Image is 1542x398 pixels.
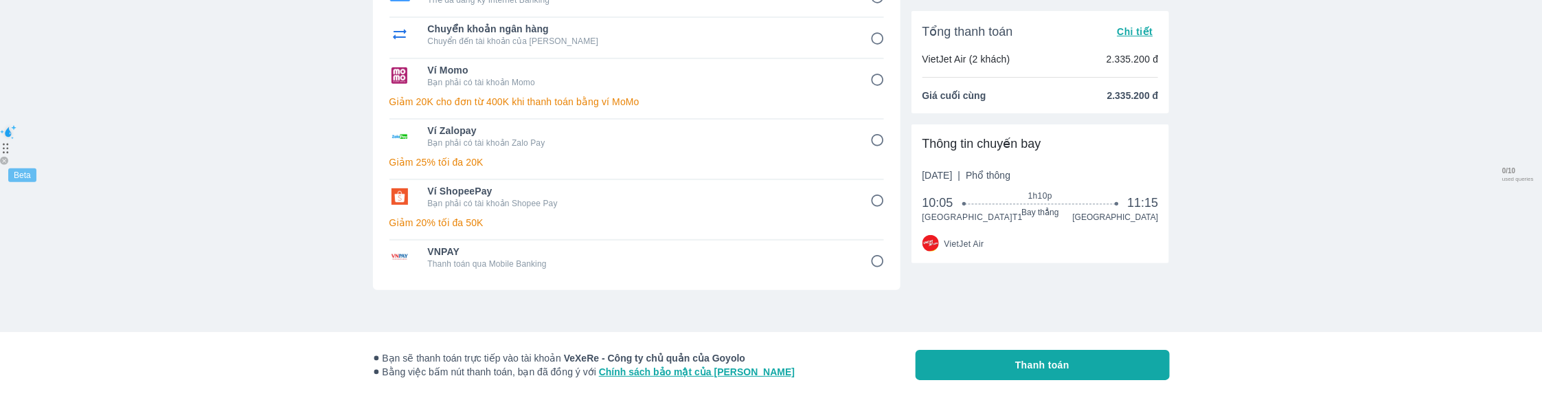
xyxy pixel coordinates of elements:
div: Ví ZalopayVí ZalopayBạn phải có tài khoản Zalo Pay [389,120,884,153]
span: Ví Momo [428,63,851,77]
div: Thông tin chuyến bay [922,135,1159,152]
p: Giảm 20% tối đa 50K [389,216,884,230]
img: Chuyển khoản ngân hàng [389,26,410,43]
span: 11:15 [1127,195,1158,211]
p: Giảm 20K cho đơn từ 400K khi thanh toán bằng ví MoMo [389,95,884,109]
button: Thanh toán [916,350,1170,380]
span: [DATE] [922,168,1011,182]
span: 2.335.200 đ [1107,89,1159,102]
img: Ví Zalopay [389,128,410,144]
span: VietJet Air [944,239,984,250]
span: 10:05 [922,195,965,211]
span: Bạn sẽ thanh toán trực tiếp vào tài khoản [373,351,795,365]
span: Ví ShopeePay [428,184,851,198]
button: Chi tiết [1111,22,1158,41]
span: Ví Zalopay [428,124,851,137]
p: Bạn phải có tài khoản Zalo Pay [428,137,851,148]
strong: VeXeRe - Công ty chủ quản của Goyolo [564,353,745,364]
p: 2.335.200 đ [1107,52,1159,66]
img: VNPAY [389,249,410,265]
span: VNPAY [428,245,851,258]
div: Chuyển khoản ngân hàngChuyển khoản ngân hàngChuyển đến tài khoản của [PERSON_NAME] [389,18,884,51]
span: Thanh toán [1015,358,1069,372]
p: Chuyển đến tài khoản của [PERSON_NAME] [428,36,851,47]
img: Ví Momo [389,67,410,84]
img: Ví ShopeePay [389,188,410,205]
span: 0 / 10 [1502,167,1534,176]
p: VietJet Air (2 khách) [922,52,1010,66]
div: Beta [8,168,36,182]
a: Chính sách bảo mật của [PERSON_NAME] [599,366,795,377]
span: 1h10p [964,190,1116,201]
span: Chi tiết [1117,26,1153,37]
p: Bạn phải có tài khoản Momo [428,77,851,88]
span: Giá cuối cùng [922,89,986,102]
span: Bay thẳng [964,207,1116,218]
span: Phổ thông [966,170,1010,181]
div: VNPAYVNPAYThanh toán qua Mobile Banking [389,241,884,274]
span: Tổng thanh toán [922,23,1013,40]
div: Ví MomoVí MomoBạn phải có tài khoản Momo [389,59,884,92]
span: Chuyển khoản ngân hàng [428,22,851,36]
span: Bằng việc bấm nút thanh toán, bạn đã đồng ý với [373,365,795,379]
span: used queries [1502,176,1534,183]
div: Ví ShopeePayVí ShopeePayBạn phải có tài khoản Shopee Pay [389,180,884,213]
p: Giảm 25% tối đa 20K [389,155,884,169]
p: Thanh toán qua Mobile Banking [428,258,851,269]
span: | [958,170,961,181]
p: Bạn phải có tài khoản Shopee Pay [428,198,851,209]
